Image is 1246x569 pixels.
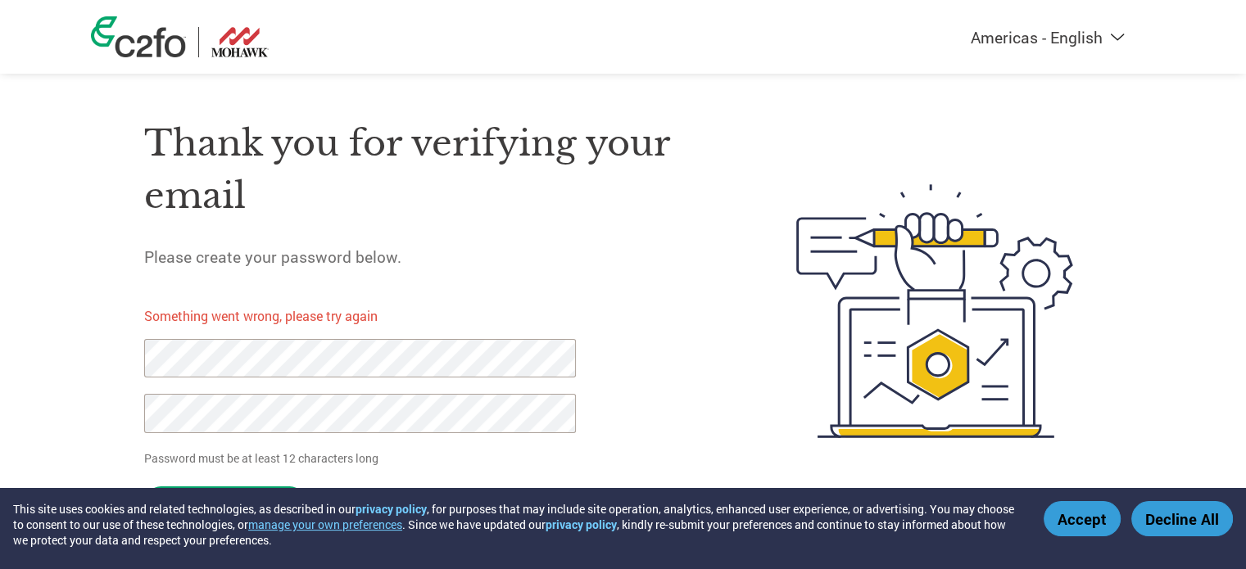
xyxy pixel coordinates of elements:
button: Decline All [1131,501,1233,536]
p: Something went wrong, please try again [144,306,605,326]
img: Mohawk [211,27,270,57]
img: c2fo logo [91,16,186,57]
p: Password must be at least 12 characters long [144,449,582,467]
button: manage your own preferences [248,517,402,532]
input: Set Password [144,486,306,520]
a: privacy policy [546,517,617,532]
button: Accept [1044,501,1121,536]
img: create-password [767,93,1103,529]
div: This site uses cookies and related technologies, as described in our , for purposes that may incl... [13,501,1020,548]
h5: Please create your password below. [144,246,719,267]
a: privacy policy [356,501,427,517]
h1: Thank you for verifying your email [144,117,719,223]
